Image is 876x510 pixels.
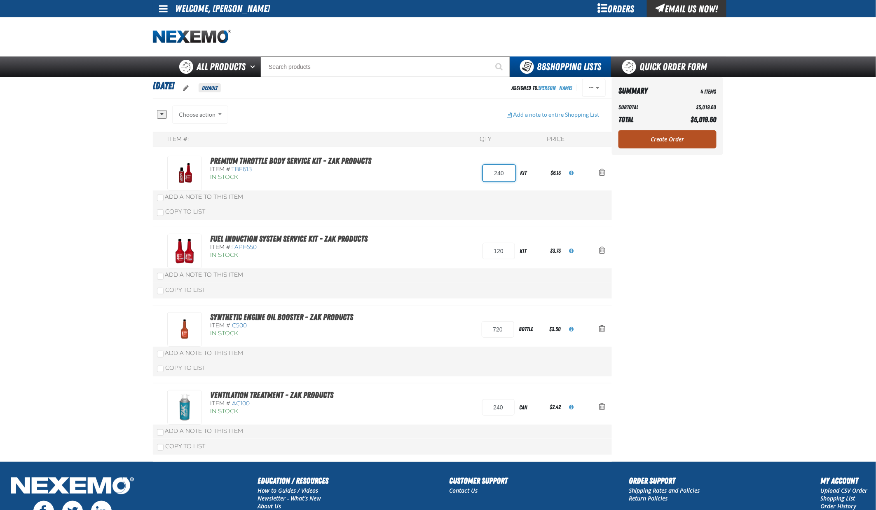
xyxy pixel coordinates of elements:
[592,242,612,260] button: Action Remove Fuel Induction System Service Kit - ZAK Products from 8.29.25
[165,271,243,278] span: Add a Note to This Item
[232,400,250,407] span: AC100
[563,242,581,260] button: View All Prices for TAPF650
[539,85,572,91] a: [PERSON_NAME]
[157,444,164,451] input: Copy To List
[165,193,243,200] span: Add a Note to This Item
[551,169,561,176] span: $6.13
[450,475,508,487] h2: Customer Support
[592,398,612,416] button: Action Remove Ventilation Treatment - ZAK Products from 8.29.25
[153,80,174,92] span: [DATE]
[537,61,601,73] span: Shopping Lists
[592,320,612,338] button: Action Remove Synthetic Engine Oil Booster - ZAK Products from 8.29.25
[157,273,164,280] input: Add a Note to This Item
[167,136,189,143] div: Item #:
[490,56,510,77] button: Start Searching
[629,486,700,494] a: Shipping Rates and Policies
[618,113,671,126] th: Total
[153,30,231,44] a: Home
[691,115,717,124] span: $5,019.60
[515,242,549,261] div: kit
[210,166,371,174] div: Item #:
[550,404,561,410] span: $2.42
[210,390,333,400] a: Ventilation Treatment - ZAK Products
[157,429,164,436] input: Add a Note to This Item
[231,166,252,173] span: TBF613
[821,475,868,487] h2: My Account
[165,428,243,435] span: Add a Note to This Item
[821,494,855,502] a: Shopping List
[592,164,612,182] button: Action Remove Premium Throttle Body Service Kit - ZAK Products from 8.29.25
[618,102,671,113] th: Subtotal
[210,312,353,322] a: Synthetic Engine Oil Booster - ZAK Products
[611,56,723,77] a: Quick Order Form
[210,400,365,408] div: Item #:
[482,321,514,338] input: Product Quantity
[515,164,549,182] div: kit
[247,56,261,77] button: Open All Products pages
[261,56,510,77] input: Search
[210,244,368,251] div: Item #:
[157,351,164,357] input: Add a Note to This Item
[157,287,206,294] label: Copy To List
[199,83,221,92] span: Default
[8,475,136,499] img: Nexemo Logo
[629,494,668,502] a: Return Policies
[258,475,328,487] h2: Education / Resources
[483,243,515,259] input: Product Quantity
[197,59,246,74] span: All Products
[550,326,561,332] span: $3.50
[258,494,321,502] a: Newsletter - What's New
[210,251,368,259] div: In Stock
[232,322,247,329] span: C500
[671,84,717,98] td: 4 Items
[515,398,548,417] div: can
[258,502,281,510] a: About Us
[450,486,478,494] a: Contact Us
[563,398,581,416] button: View All Prices for AC100
[629,475,700,487] h2: Order Support
[157,209,164,216] input: Copy To List
[165,350,243,357] span: Add a Note to This Item
[563,320,581,338] button: View All Prices for C500
[821,486,868,494] a: Upload CSV Order
[511,82,572,94] div: Assigned To:
[582,79,606,97] button: Actions of 8.29.25
[563,164,581,182] button: View All Prices for TBF613
[157,208,206,215] label: Copy To List
[821,502,857,510] a: Order History
[537,61,546,73] strong: 88
[157,288,164,294] input: Copy To List
[210,330,365,338] div: In Stock
[157,195,164,201] input: Add a Note to This Item
[500,106,606,124] button: Add a note to entire Shopping List
[210,408,365,416] div: In Stock
[210,234,368,244] a: Fuel Induction System Service Kit - ZAK Products
[176,79,195,97] button: oro.shoppinglist.label.edit.tooltip
[157,443,206,450] label: Copy To List
[210,322,365,330] div: Item #:
[157,366,164,372] input: Copy To List
[550,247,561,254] span: $3.73
[210,174,371,181] div: In Stock
[514,320,548,338] div: bottle
[210,156,371,166] a: Premium Throttle Body Service Kit - ZAK Products
[153,30,231,44] img: Nexemo logo
[258,486,318,494] a: How to Guides / Videos
[671,102,717,113] td: $5,019.60
[157,364,206,371] label: Copy To List
[618,84,671,98] th: Summary
[618,130,717,148] a: Create Order
[480,136,491,143] div: QTY
[510,56,611,77] button: You have 88 Shopping Lists. Open to view details
[482,399,515,416] input: Product Quantity
[231,244,257,251] span: TAPF650
[547,136,564,143] div: Price
[483,165,515,181] input: Product Quantity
